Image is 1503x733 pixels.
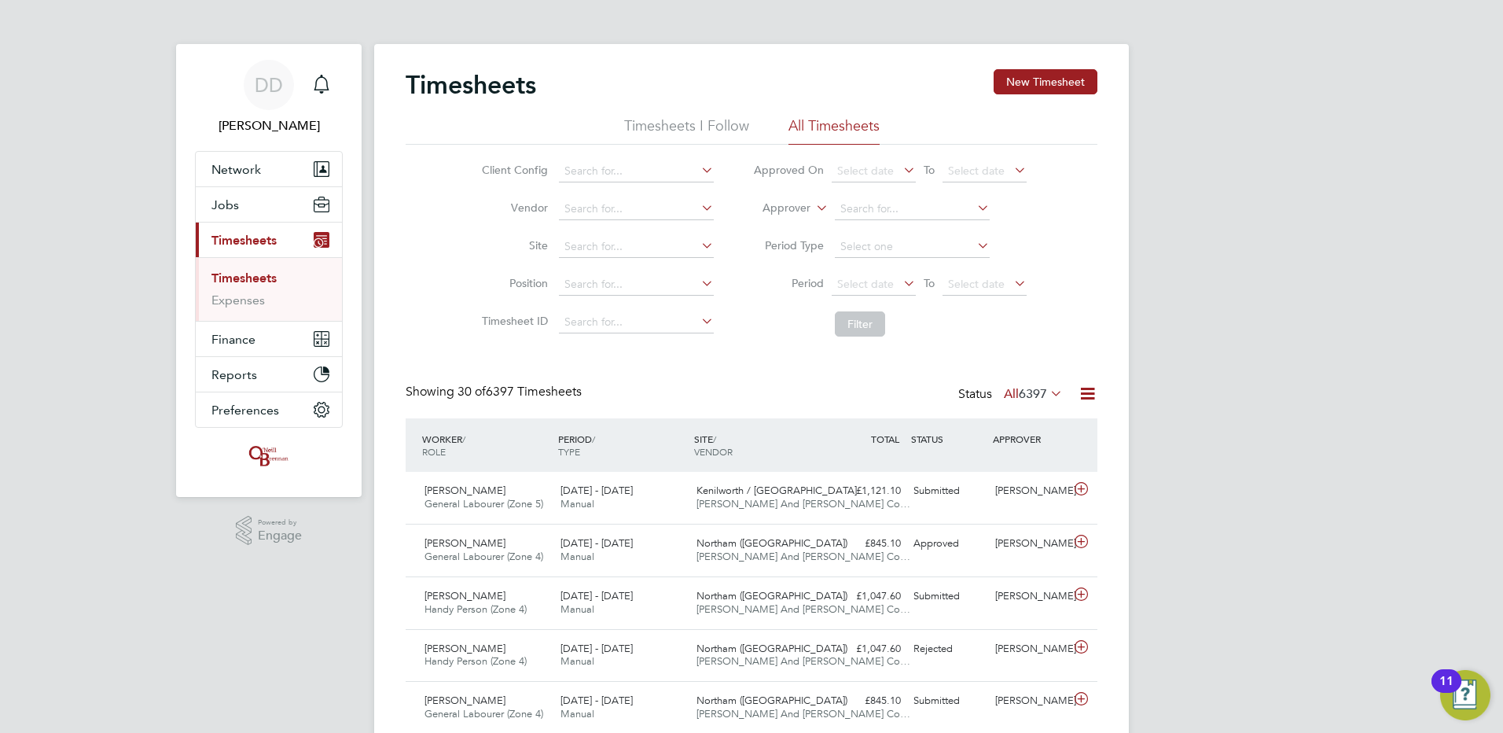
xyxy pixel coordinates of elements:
div: £845.10 [825,531,907,557]
input: Search for... [559,198,714,220]
label: Period [753,276,824,290]
a: Go to home page [195,444,343,469]
div: [PERSON_NAME] [989,478,1071,504]
label: All [1004,386,1063,402]
label: Client Config [477,163,548,177]
span: To [919,273,939,293]
span: [PERSON_NAME] And [PERSON_NAME] Co… [696,602,910,616]
div: £1,047.60 [825,636,907,662]
span: [PERSON_NAME] [424,484,505,497]
button: Open Resource Center, 11 new notifications [1440,670,1490,720]
div: £845.10 [825,688,907,714]
a: DD[PERSON_NAME] [195,60,343,135]
div: Timesheets [196,257,342,321]
span: [DATE] - [DATE] [560,642,633,655]
span: Network [211,162,261,177]
span: Dalia Dimitrova [195,116,343,135]
span: [DATE] - [DATE] [560,484,633,497]
span: / [713,433,716,445]
label: Approver [740,201,810,216]
span: Select date [948,277,1005,291]
li: All Timesheets [788,116,880,145]
button: New Timesheet [994,69,1097,94]
span: Manual [560,497,594,510]
input: Search for... [559,311,714,333]
div: APPROVER [989,425,1071,453]
span: General Labourer (Zone 4) [424,707,543,720]
span: Select date [837,164,894,178]
span: Northam ([GEOGRAPHIC_DATA]) [696,694,847,707]
a: Timesheets [211,271,277,285]
span: Northam ([GEOGRAPHIC_DATA]) [696,589,847,602]
span: Select date [948,164,1005,178]
span: [PERSON_NAME] [424,536,505,550]
div: SITE [690,425,826,466]
nav: Main navigation [176,44,362,497]
a: Expenses [211,293,265,308]
span: [PERSON_NAME] And [PERSON_NAME] Co… [696,654,910,668]
a: Powered byEngage [236,516,303,546]
span: [PERSON_NAME] And [PERSON_NAME] Co… [696,497,910,510]
span: Manual [560,654,594,668]
span: / [462,433,465,445]
div: [PERSON_NAME] [989,584,1071,610]
div: [PERSON_NAME] [989,688,1071,714]
span: Kenilworth / [GEOGRAPHIC_DATA]… [696,484,867,497]
span: Finance [211,332,255,347]
div: 11 [1439,681,1453,702]
label: Period Type [753,238,824,252]
span: To [919,160,939,180]
span: / [592,433,595,445]
label: Site [477,238,548,252]
span: Manual [560,550,594,563]
li: Timesheets I Follow [624,116,749,145]
span: Northam ([GEOGRAPHIC_DATA]) [696,642,847,655]
span: Manual [560,602,594,616]
span: [PERSON_NAME] [424,642,505,655]
input: Search for... [835,198,990,220]
span: Handy Person (Zone 4) [424,654,527,668]
span: 30 of [458,384,486,400]
span: General Labourer (Zone 4) [424,550,543,563]
div: £1,121.10 [825,478,907,504]
span: ROLE [422,445,446,458]
div: WORKER [418,425,554,466]
h2: Timesheets [406,69,536,101]
span: TYPE [558,445,580,458]
span: DD [255,75,283,95]
span: Timesheets [211,233,277,248]
span: Select date [837,277,894,291]
span: VENDOR [694,445,733,458]
span: [DATE] - [DATE] [560,589,633,602]
div: Approved [907,531,989,557]
label: Vendor [477,201,548,215]
div: STATUS [907,425,989,453]
label: Timesheet ID [477,314,548,328]
span: Engage [258,529,302,543]
button: Finance [196,322,342,356]
span: [PERSON_NAME] And [PERSON_NAME] Co… [696,707,910,720]
img: oneillandbrennan-logo-retina.png [246,444,292,469]
input: Search for... [559,160,714,182]
button: Filter [835,311,885,337]
button: Network [196,152,342,186]
span: [PERSON_NAME] [424,694,505,707]
div: Status [958,384,1066,406]
div: [PERSON_NAME] [989,531,1071,557]
span: Preferences [211,403,279,418]
button: Reports [196,357,342,392]
div: PERIOD [554,425,690,466]
div: Submitted [907,478,989,504]
button: Jobs [196,187,342,222]
div: [PERSON_NAME] [989,636,1071,662]
input: Search for... [559,274,714,296]
span: [DATE] - [DATE] [560,536,633,550]
div: Submitted [907,584,989,610]
div: Showing [406,384,585,400]
span: Jobs [211,197,239,212]
span: [DATE] - [DATE] [560,694,633,707]
span: [PERSON_NAME] And [PERSON_NAME] Co… [696,550,910,563]
span: Manual [560,707,594,720]
span: TOTAL [871,433,899,445]
div: £1,047.60 [825,584,907,610]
